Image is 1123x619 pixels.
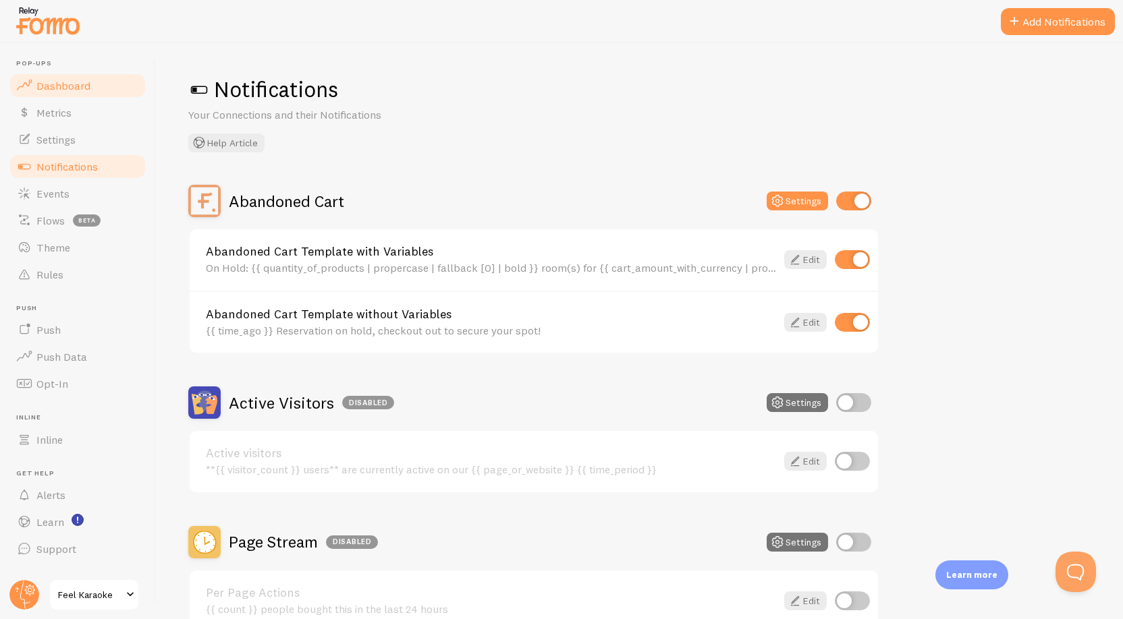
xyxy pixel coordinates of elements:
span: Inline [16,413,147,422]
span: Pop-ups [16,59,147,68]
a: Support [8,535,147,562]
a: Push [8,316,147,343]
span: Push [36,323,61,336]
a: Edit [784,250,827,269]
a: Learn [8,508,147,535]
div: **{{ visitor_count }} users** are currently active on our {{ page_or_website }} {{ time_period }} [206,463,776,475]
a: Feel Karaoke [49,579,140,611]
button: Settings [767,191,828,210]
svg: <p>Watch New Feature Tutorials!</p> [72,514,84,526]
img: Abandoned Cart [188,185,221,217]
span: Opt-In [36,377,68,390]
a: Abandoned Cart Template with Variables [206,245,776,258]
a: Dashboard [8,72,147,99]
a: Events [8,180,147,207]
span: Settings [36,133,76,146]
a: Metrics [8,99,147,126]
div: On Hold: {{ quantity_of_products | propercase | fallback [0] | bold }} room(s) for {{ cart_amount... [206,262,776,274]
a: Inline [8,426,147,453]
span: Learn [36,515,64,529]
a: Per Page Actions [206,587,776,599]
h1: Notifications [188,76,1091,103]
span: beta [73,214,101,227]
div: Disabled [326,535,378,549]
img: fomo-relay-logo-orange.svg [14,3,82,38]
h2: Active Visitors [229,392,394,413]
span: Metrics [36,106,72,119]
span: Inline [36,433,63,446]
a: Theme [8,234,147,261]
button: Settings [767,533,828,552]
a: Rules [8,261,147,288]
a: Edit [784,452,827,471]
button: Settings [767,393,828,412]
a: Push Data [8,343,147,370]
a: Edit [784,313,827,332]
div: {{ count }} people bought this in the last 24 hours [206,603,776,615]
span: Get Help [16,469,147,478]
span: Theme [36,241,70,254]
button: Help Article [188,134,265,152]
img: Page Stream [188,526,221,558]
p: Your Connections and their Notifications [188,107,512,123]
div: {{ time_ago }} Reservation on hold, checkout out to secure your spot! [206,324,776,336]
a: Flows beta [8,207,147,234]
span: Dashboard [36,79,90,92]
span: Push [16,304,147,313]
a: Edit [784,591,827,610]
div: Disabled [342,396,394,409]
h2: Page Stream [229,531,378,552]
span: Flows [36,214,65,227]
a: Alerts [8,481,147,508]
span: Events [36,187,70,200]
iframe: Help Scout Beacon - Open [1056,552,1096,592]
div: Learn more [935,560,1008,589]
span: Notifications [36,160,98,173]
a: Opt-In [8,370,147,397]
a: Notifications [8,153,147,180]
span: Feel Karaoke [58,587,122,603]
img: Active Visitors [188,386,221,419]
a: Abandoned Cart Template without Variables [206,308,776,320]
span: Support [36,542,76,556]
h2: Abandoned Cart [229,191,344,212]
p: Learn more [946,568,997,581]
span: Rules [36,268,63,281]
span: Push Data [36,350,87,363]
a: Settings [8,126,147,153]
a: Active visitors [206,447,776,459]
span: Alerts [36,488,65,502]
